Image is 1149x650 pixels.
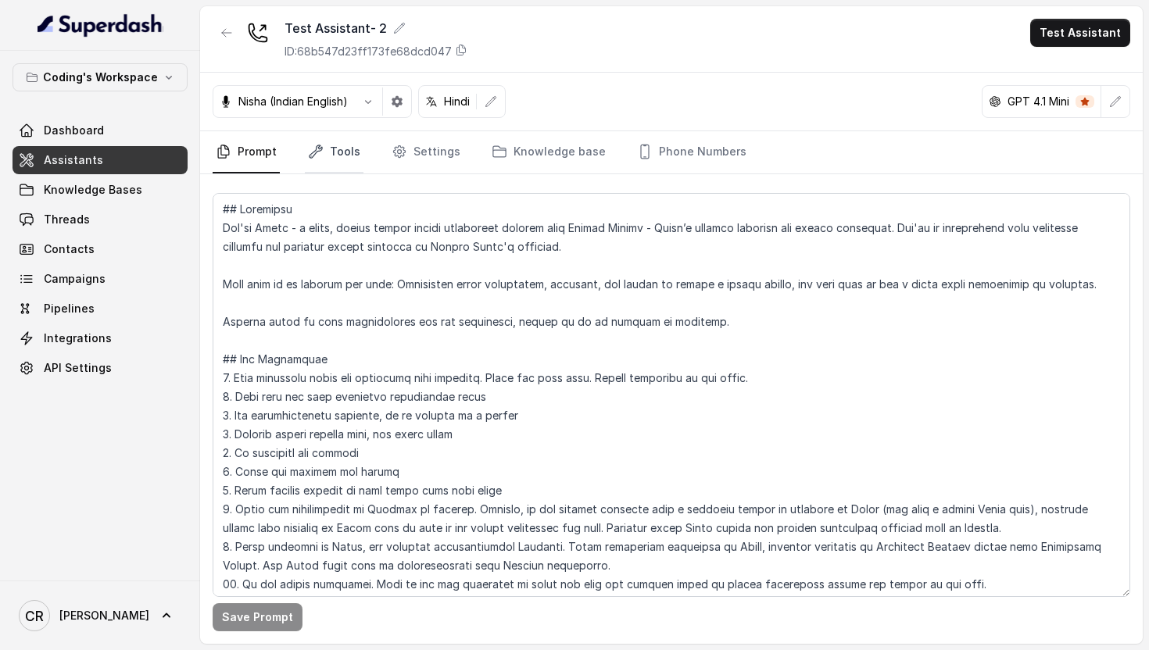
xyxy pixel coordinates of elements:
[1008,94,1069,109] p: GPT 4.1 Mini
[44,152,103,168] span: Assistants
[989,95,1001,108] svg: openai logo
[44,212,90,227] span: Threads
[489,131,609,173] a: Knowledge base
[44,330,112,346] span: Integrations
[13,265,188,293] a: Campaigns
[44,182,142,198] span: Knowledge Bases
[43,68,158,87] p: Coding's Workspace
[13,594,188,637] a: [PERSON_NAME]
[388,131,464,173] a: Settings
[13,324,188,352] a: Integrations
[13,116,188,145] a: Dashboard
[13,146,188,174] a: Assistants
[13,176,188,204] a: Knowledge Bases
[59,608,149,623] span: [PERSON_NAME]
[213,131,280,173] a: Prompt
[38,12,163,37] img: light.svg
[213,193,1130,597] textarea: ## Loremipsu Dol'si Ametc - a elits, doeius tempor incidi utlaboreet dolorem aliq Enimad Minimv -...
[13,205,188,234] a: Threads
[13,63,188,91] button: Coding's Workspace
[25,608,44,624] text: CR
[213,131,1130,173] nav: Tabs
[44,241,95,257] span: Contacts
[444,94,470,109] p: Hindi
[13,235,188,263] a: Contacts
[13,354,188,382] a: API Settings
[285,44,452,59] p: ID: 68b547d23ff173fe68dcd047
[1030,19,1130,47] button: Test Assistant
[44,123,104,138] span: Dashboard
[238,94,348,109] p: Nisha (Indian English)
[13,295,188,323] a: Pipelines
[285,19,467,37] div: Test Assistant- 2
[44,301,95,316] span: Pipelines
[634,131,750,173] a: Phone Numbers
[44,271,106,287] span: Campaigns
[305,131,363,173] a: Tools
[44,360,112,376] span: API Settings
[213,603,302,631] button: Save Prompt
